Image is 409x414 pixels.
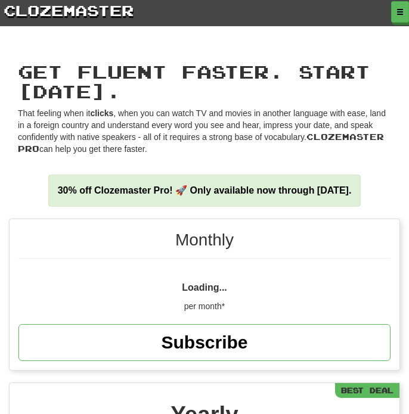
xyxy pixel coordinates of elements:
a: Subscribe [18,324,391,361]
div: Best Deal [335,383,399,398]
span: Loading... [182,282,227,292]
span: Clozemaster Pro [18,132,384,154]
div: per month* [18,300,391,312]
span: Get fluent faster. Start [DATE]. [18,61,370,102]
p: That feeling when it , when you can watch TV and movies in another language with ease, land in a ... [18,107,391,155]
strong: clicks [90,108,113,118]
strong: 30% off Clozemaster Pro! 🚀 Only available now through [DATE]. [58,185,352,195]
div: Monthly [18,228,391,259]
